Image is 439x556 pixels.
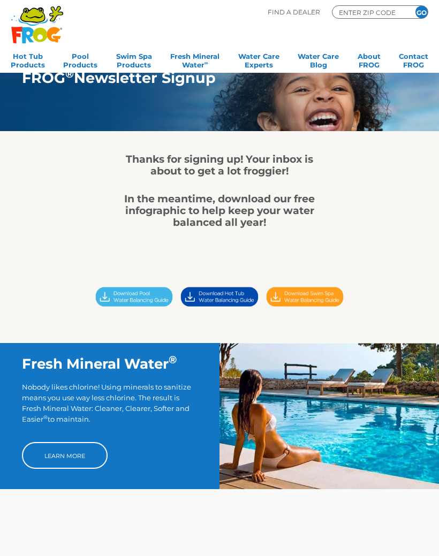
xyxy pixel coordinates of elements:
[169,353,177,366] sup: ®
[63,49,97,70] a: PoolProducts
[205,60,208,66] sup: ∞
[22,355,198,372] h2: Fresh Mineral Water
[177,285,262,309] img: Download Button (Hot Tub)
[11,49,45,70] a: Hot TubProducts
[65,67,74,80] sup: ®
[116,49,152,70] a: Swim SpaProducts
[92,285,177,309] img: Download Button POOL
[399,49,428,70] a: ContactFROG
[358,49,381,70] a: AboutFROG
[126,153,313,177] strong: Thanks for signing up! Your inbox is about to get a lot froggier!
[43,414,48,420] sup: ®
[124,193,315,229] strong: In the meantime, download our free infographic to help keep your water balanced all year!
[219,343,439,489] img: img-truth-about-salt-fpo
[262,285,348,309] img: Download Button (Swim Spa)
[238,49,279,70] a: Water CareExperts
[170,49,219,70] a: Fresh MineralWater∞
[415,6,428,18] input: GO
[298,49,339,70] a: Water CareBlog
[22,70,390,86] h1: FROG Newsletter Signup
[22,442,108,469] a: Learn More
[268,5,320,19] p: Find A Dealer
[338,7,402,17] input: Zip Code Form
[22,382,198,431] p: Nobody likes chlorine! Using minerals to sanitize means you use way less chlorine. The result is ...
